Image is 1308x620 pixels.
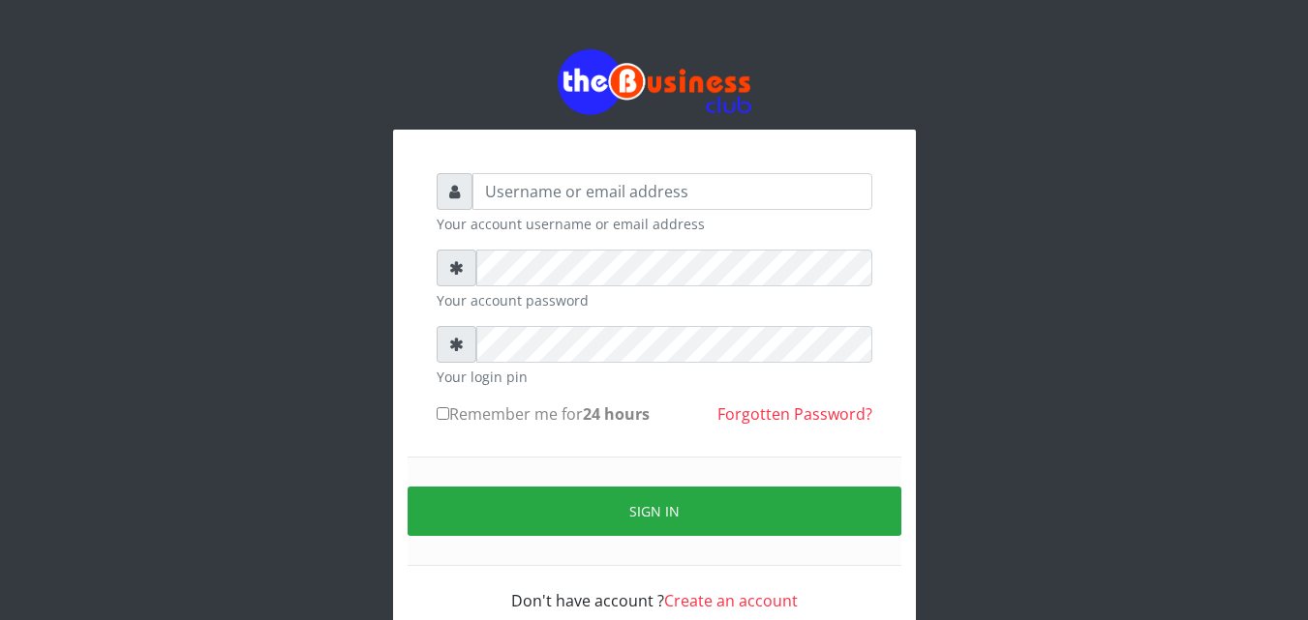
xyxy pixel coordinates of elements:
a: Create an account [664,590,798,611]
small: Your account username or email address [437,214,872,234]
div: Don't have account ? [437,566,872,612]
small: Your account password [437,290,872,310]
a: Forgotten Password? [717,403,872,425]
button: Sign in [408,487,901,536]
label: Remember me for [437,402,650,426]
input: Username or email address [472,173,872,210]
input: Remember me for24 hours [437,407,449,420]
small: Your login pin [437,367,872,387]
b: 24 hours [583,403,650,425]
